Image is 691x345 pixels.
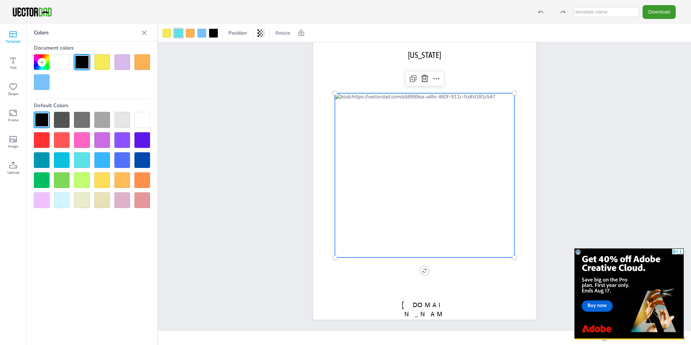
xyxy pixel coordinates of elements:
span: Upload [7,170,19,176]
span: Shape [8,91,18,97]
div: Default Colors [34,99,150,112]
span: [US_STATE] [408,50,441,60]
input: template name [574,7,639,17]
span: [DOMAIN_NAME] [402,301,447,327]
div: Document colors [34,42,150,54]
button: Download [643,5,676,19]
span: Template [5,39,21,44]
span: Frame [8,117,19,123]
span: Position [227,30,248,36]
span: Image [8,144,18,149]
button: Resize [272,27,293,39]
img: VectorDad-1.png [12,7,53,17]
div: X [575,249,581,255]
iframe: Advertisment [574,248,684,340]
span: Text [10,65,17,71]
p: Colors [34,24,138,42]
